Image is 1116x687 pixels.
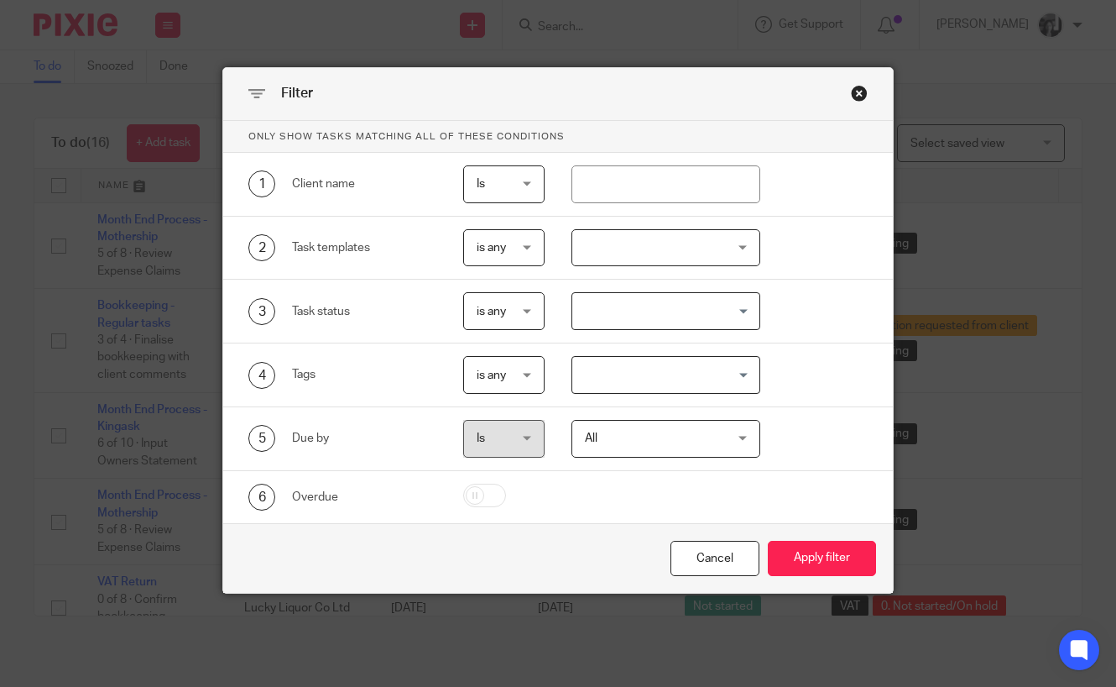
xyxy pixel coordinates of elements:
[248,362,275,389] div: 4
[292,366,437,383] div: Tags
[571,356,760,394] div: Search for option
[248,298,275,325] div: 3
[248,234,275,261] div: 2
[248,425,275,452] div: 5
[851,85,868,102] div: Close this dialog window
[571,292,760,330] div: Search for option
[477,242,506,254] span: is any
[223,121,893,153] p: Only show tasks matching all of these conditions
[477,433,485,444] span: Is
[768,541,876,577] button: Apply filter
[292,303,437,320] div: Task status
[292,176,437,192] div: Client name
[574,296,750,326] input: Search for option
[292,489,437,506] div: Overdue
[292,430,437,447] div: Due by
[477,370,506,381] span: is any
[248,170,275,197] div: 1
[248,484,275,511] div: 6
[477,306,506,317] span: is any
[585,433,597,444] span: All
[670,541,759,577] div: Close this dialog window
[477,178,485,190] span: Is
[574,360,750,390] input: Search for option
[292,239,437,256] div: Task templates
[281,87,313,100] span: Filter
